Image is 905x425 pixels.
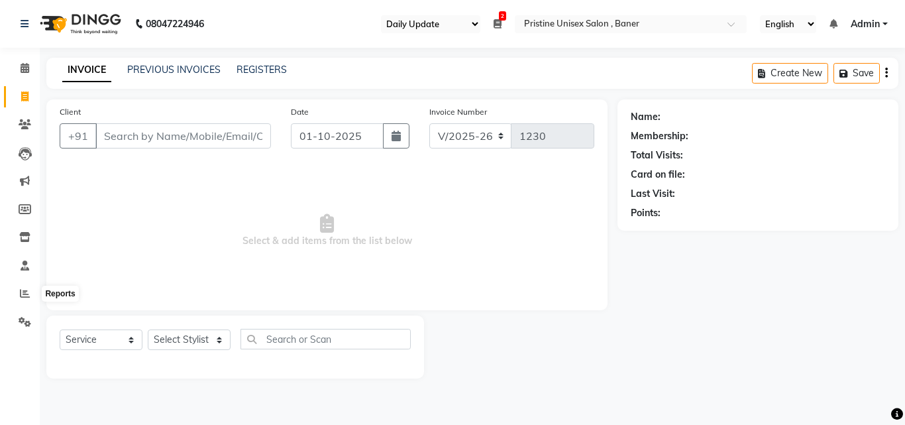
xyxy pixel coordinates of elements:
[291,106,309,118] label: Date
[240,329,411,349] input: Search or Scan
[631,149,683,162] div: Total Visits:
[60,106,81,118] label: Client
[631,206,661,220] div: Points:
[34,5,125,42] img: logo
[60,164,594,297] span: Select & add items from the list below
[631,187,675,201] div: Last Visit:
[62,58,111,82] a: INVOICE
[631,168,685,182] div: Card on file:
[833,63,880,84] button: Save
[851,17,880,31] span: Admin
[127,64,221,76] a: PREVIOUS INVOICES
[499,11,506,21] span: 2
[146,5,204,42] b: 08047224946
[42,286,78,302] div: Reports
[631,110,661,124] div: Name:
[237,64,287,76] a: REGISTERS
[631,129,688,143] div: Membership:
[752,63,828,84] button: Create New
[60,123,97,149] button: +91
[429,106,487,118] label: Invoice Number
[95,123,271,149] input: Search by Name/Mobile/Email/Code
